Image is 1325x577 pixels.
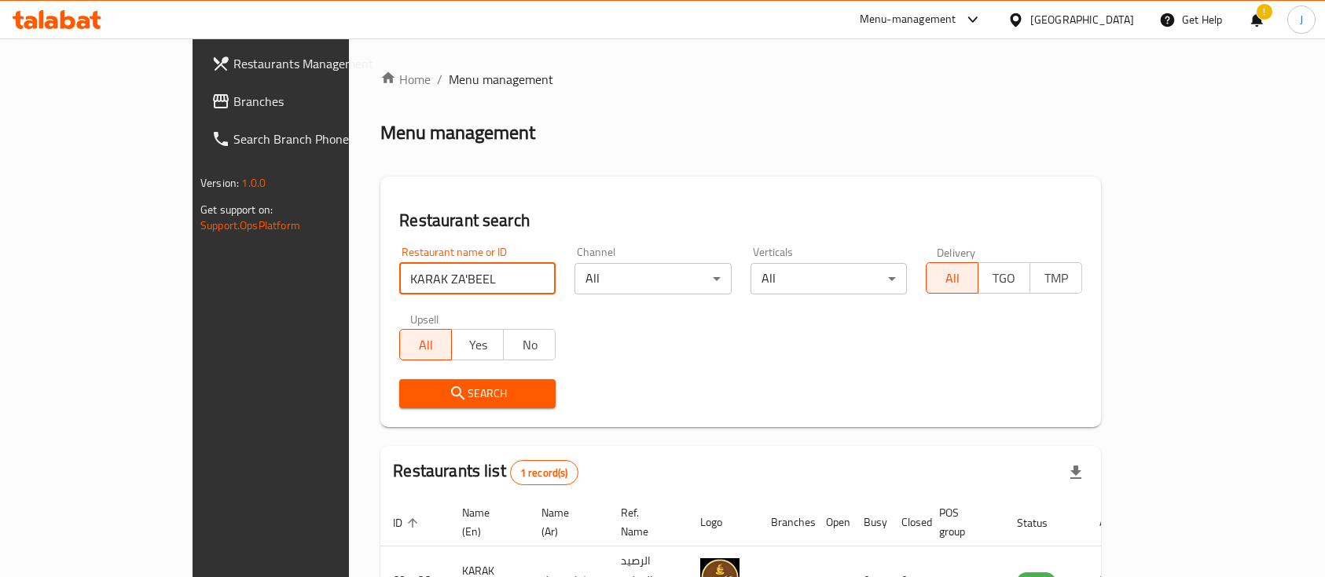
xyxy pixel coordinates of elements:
[380,120,535,145] h2: Menu management
[241,173,266,193] span: 1.0.0
[1300,11,1303,28] span: J
[449,70,553,89] span: Menu management
[758,498,813,546] th: Branches
[410,313,439,324] label: Upsell
[574,263,731,294] div: All
[399,329,452,360] button: All
[462,503,510,541] span: Name (En)
[406,334,446,356] span: All
[621,503,669,541] span: Ref. Name
[451,329,504,360] button: Yes
[688,498,758,546] th: Logo
[399,263,556,294] input: Search for restaurant name or ID..
[412,384,543,404] span: Search
[511,466,578,480] span: 1 record(s)
[978,262,1030,294] button: TGO
[937,247,976,257] label: Delivery
[985,267,1024,290] span: TGO
[393,459,578,485] h2: Restaurants list
[199,82,414,120] a: Branches
[889,498,927,546] th: Closed
[458,334,497,356] span: Yes
[860,10,956,29] div: Menu-management
[399,209,1082,232] h2: Restaurant search
[541,503,589,541] span: Name (Ar)
[437,70,442,89] li: /
[933,267,972,290] span: All
[233,54,402,73] span: Restaurants Management
[399,379,556,408] button: Search
[200,199,273,220] span: Get support on:
[751,263,907,294] div: All
[199,45,414,82] a: Restaurants Management
[199,120,414,158] a: Search Branch Phone
[380,70,1101,89] nav: breadcrumb
[1037,267,1076,290] span: TMP
[233,130,402,148] span: Search Branch Phone
[813,498,851,546] th: Open
[503,329,556,360] button: No
[1030,262,1082,294] button: TMP
[851,498,889,546] th: Busy
[926,262,978,294] button: All
[1030,11,1134,28] div: [GEOGRAPHIC_DATA]
[1017,513,1068,532] span: Status
[200,215,300,236] a: Support.OpsPlatform
[510,334,549,356] span: No
[200,173,239,193] span: Version:
[939,503,985,541] span: POS group
[233,92,402,111] span: Branches
[1057,454,1095,491] div: Export file
[393,513,423,532] span: ID
[1087,498,1141,546] th: Action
